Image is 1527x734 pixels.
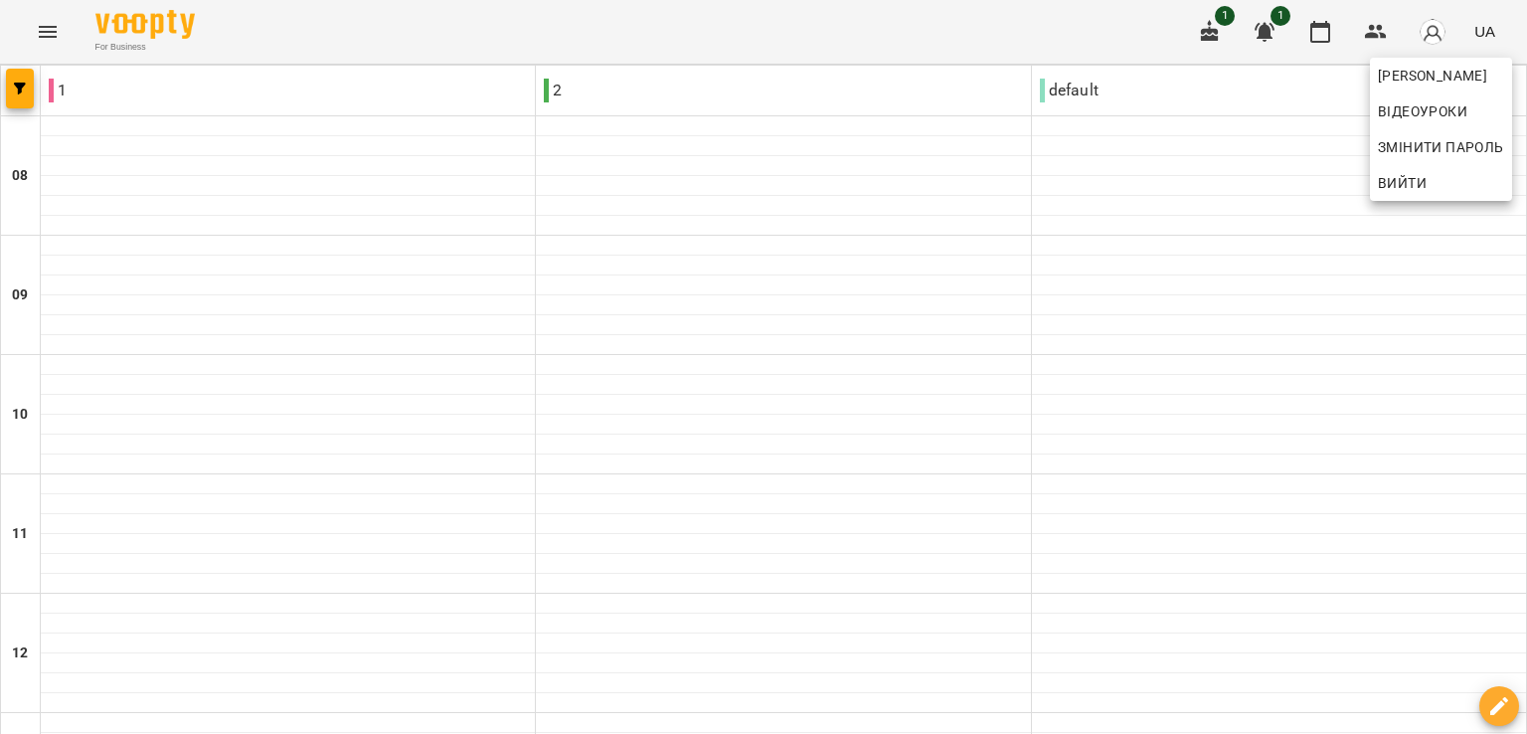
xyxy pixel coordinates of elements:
[1378,64,1504,88] span: [PERSON_NAME]
[1378,99,1467,123] span: Відеоуроки
[1378,171,1427,195] span: Вийти
[1370,58,1512,93] a: [PERSON_NAME]
[1370,93,1475,129] a: Відеоуроки
[1378,135,1504,159] span: Змінити пароль
[1370,129,1512,165] a: Змінити пароль
[1370,165,1512,201] button: Вийти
